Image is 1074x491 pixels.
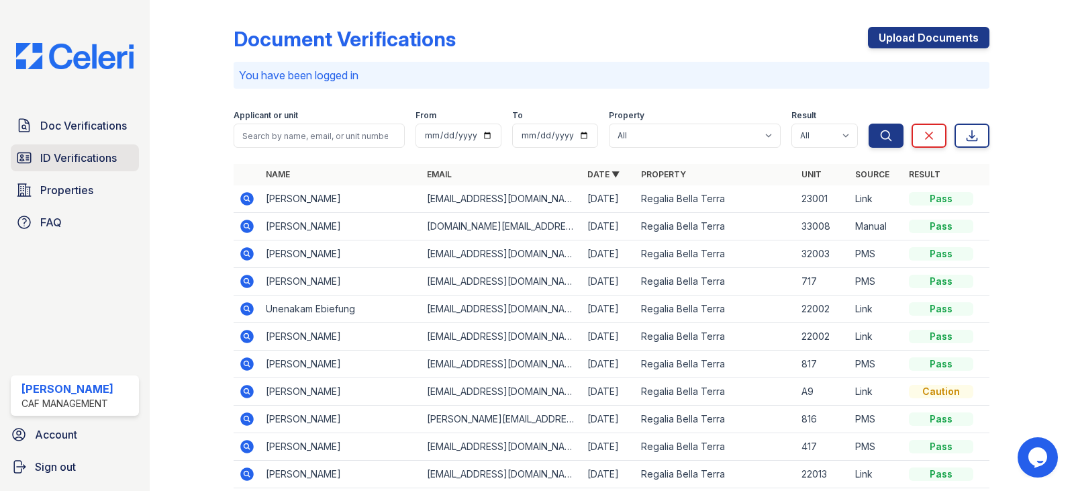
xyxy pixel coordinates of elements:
[239,67,984,83] p: You have been logged in
[636,433,796,461] td: Regalia Bella Terra
[582,296,636,323] td: [DATE]
[636,461,796,488] td: Regalia Bella Terra
[260,378,421,406] td: [PERSON_NAME]
[260,351,421,378] td: [PERSON_NAME]
[11,144,139,171] a: ID Verifications
[422,213,582,240] td: [DOMAIN_NAME][EMAIL_ADDRESS][DOMAIN_NAME]
[260,268,421,296] td: [PERSON_NAME]
[909,275,973,288] div: Pass
[11,112,139,139] a: Doc Verifications
[582,461,636,488] td: [DATE]
[260,433,421,461] td: [PERSON_NAME]
[909,440,973,453] div: Pass
[796,406,850,433] td: 816
[40,150,117,166] span: ID Verifications
[796,296,850,323] td: 22002
[636,323,796,351] td: Regalia Bella Terra
[260,461,421,488] td: [PERSON_NAME]
[234,110,298,121] label: Applicant or unit
[582,378,636,406] td: [DATE]
[427,169,452,179] a: Email
[582,323,636,351] td: [DATE]
[641,169,686,179] a: Property
[422,323,582,351] td: [EMAIL_ADDRESS][DOMAIN_NAME]
[850,461,904,488] td: Link
[11,177,139,204] a: Properties
[796,213,850,240] td: 33008
[582,351,636,378] td: [DATE]
[422,406,582,433] td: [PERSON_NAME][EMAIL_ADDRESS][PERSON_NAME][DOMAIN_NAME]
[796,185,850,213] td: 23001
[582,433,636,461] td: [DATE]
[855,169,889,179] a: Source
[5,453,144,480] a: Sign out
[909,220,973,233] div: Pass
[422,185,582,213] td: [EMAIL_ADDRESS][DOMAIN_NAME]
[609,110,644,121] label: Property
[260,185,421,213] td: [PERSON_NAME]
[260,323,421,351] td: [PERSON_NAME]
[909,330,973,343] div: Pass
[909,247,973,261] div: Pass
[636,296,796,323] td: Regalia Bella Terra
[909,192,973,206] div: Pass
[796,351,850,378] td: 817
[796,461,850,488] td: 22013
[850,351,904,378] td: PMS
[796,378,850,406] td: A9
[909,302,973,316] div: Pass
[801,169,822,179] a: Unit
[40,118,127,134] span: Doc Verifications
[5,421,144,448] a: Account
[850,378,904,406] td: Link
[5,43,144,69] img: CE_Logo_Blue-a8612792a0a2168367f1c8372b55b34899dd931a85d93a1a3d3e32e68fde9ad4.png
[791,110,816,121] label: Result
[582,240,636,268] td: [DATE]
[266,169,290,179] a: Name
[582,185,636,213] td: [DATE]
[422,268,582,296] td: [EMAIL_ADDRESS][DOMAIN_NAME]
[422,296,582,323] td: [EMAIL_ADDRESS][DOMAIN_NAME]
[850,296,904,323] td: Link
[636,351,796,378] td: Regalia Bella Terra
[850,213,904,240] td: Manual
[636,378,796,406] td: Regalia Bella Terra
[422,461,582,488] td: [EMAIL_ADDRESS][DOMAIN_NAME]
[11,209,139,236] a: FAQ
[35,427,77,443] span: Account
[909,357,973,371] div: Pass
[512,110,523,121] label: To
[636,213,796,240] td: Regalia Bella Terra
[21,381,113,397] div: [PERSON_NAME]
[422,433,582,461] td: [EMAIL_ADDRESS][DOMAIN_NAME]
[582,213,636,240] td: [DATE]
[636,268,796,296] td: Regalia Bella Terra
[260,213,421,240] td: [PERSON_NAME]
[260,406,421,433] td: [PERSON_NAME]
[416,110,436,121] label: From
[40,182,93,198] span: Properties
[796,323,850,351] td: 22002
[35,459,76,475] span: Sign out
[582,406,636,433] td: [DATE]
[909,169,940,179] a: Result
[850,433,904,461] td: PMS
[850,323,904,351] td: Link
[909,412,973,426] div: Pass
[1018,437,1061,478] iframe: chat widget
[21,397,113,410] div: CAF Management
[796,240,850,268] td: 32003
[796,268,850,296] td: 717
[234,124,405,148] input: Search by name, email, or unit number
[850,406,904,433] td: PMS
[422,240,582,268] td: [EMAIL_ADDRESS][DOMAIN_NAME]
[422,378,582,406] td: [EMAIL_ADDRESS][DOMAIN_NAME]
[850,240,904,268] td: PMS
[796,433,850,461] td: 417
[850,185,904,213] td: Link
[582,268,636,296] td: [DATE]
[850,268,904,296] td: PMS
[587,169,620,179] a: Date ▼
[868,27,989,48] a: Upload Documents
[260,240,421,268] td: [PERSON_NAME]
